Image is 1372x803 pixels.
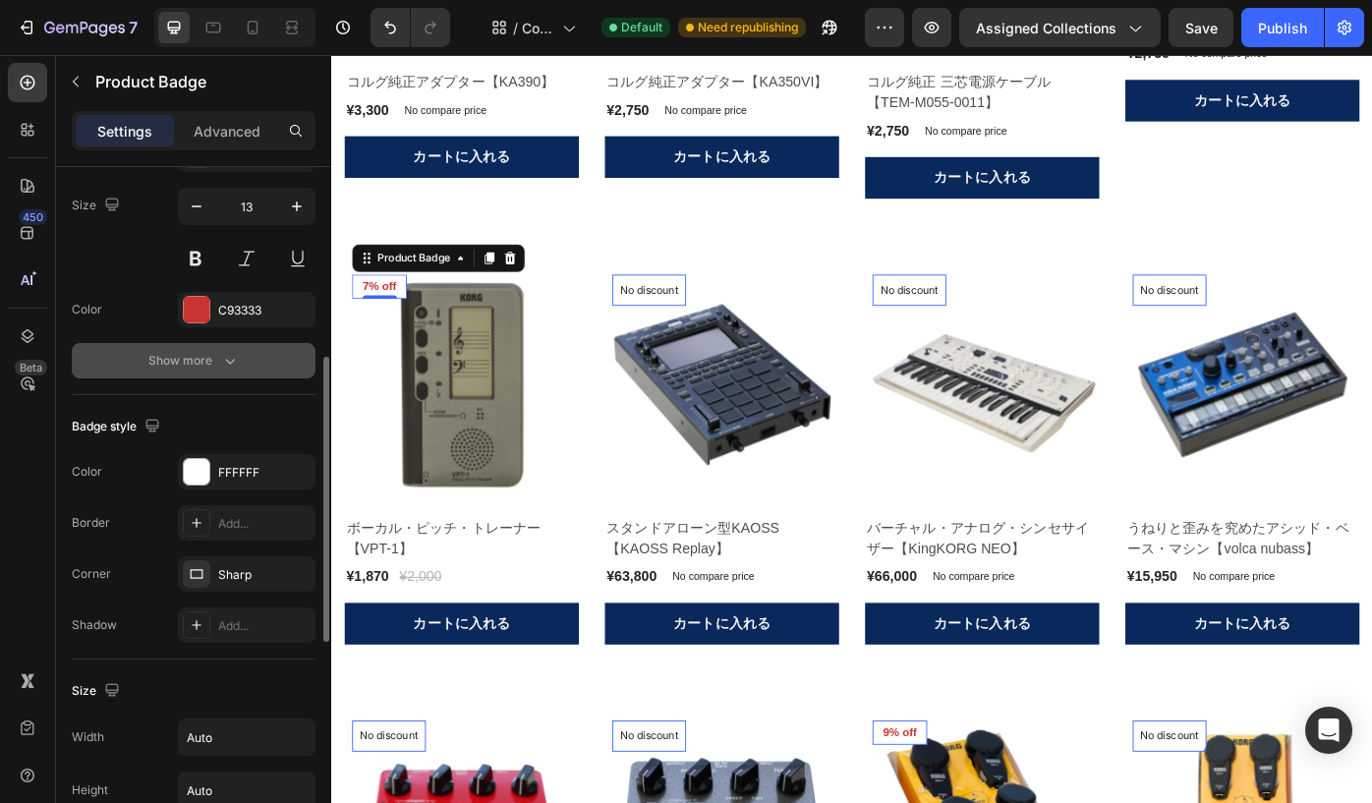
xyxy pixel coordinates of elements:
[916,764,982,781] p: No discount
[15,578,67,605] div: ¥1,870
[621,19,662,36] span: Default
[31,764,97,781] p: No discount
[19,209,47,225] div: 450
[310,621,575,668] button: カートに入れる
[1258,18,1307,38] div: Publish
[72,728,104,746] div: Width
[75,578,127,605] div: ¥2,000
[604,116,870,163] button: カートに入れる
[72,414,164,440] div: Badge style
[1185,20,1218,36] span: Save
[899,29,1165,76] button: カートに入れる
[218,464,311,482] div: FFFFFF
[310,92,575,140] button: カートに入れる
[959,8,1161,47] button: Assigned Collections
[92,633,202,657] div: カートに入れる
[326,764,392,781] p: No discount
[976,586,1069,598] p: No compare price
[681,586,774,598] p: No compare price
[899,578,960,605] div: ¥15,950
[976,18,1116,38] span: Assigned Collections
[218,566,311,584] div: Sharp
[72,301,102,318] div: Color
[522,18,554,38] span: Collection Page Main
[15,523,280,574] h2: ボーカル・ピッチ・トレーナー【VPT-1】
[310,578,371,605] div: ¥63,800
[977,40,1087,64] div: カートに入れる
[310,523,575,574] h2: スタンドアローン型KAOSS【KAOSS Replay】
[977,633,1087,657] div: カートに入れる
[371,8,450,47] div: Undo/Redo
[672,81,766,92] p: No compare price
[15,621,280,668] button: カートに入れる
[682,128,792,151] div: カートに入れる
[97,121,152,142] p: Settings
[326,258,392,276] p: No discount
[72,514,110,532] div: Border
[604,523,870,574] h2: バーチャル・アナログ・シンセサイザー【KingKORG NEO】
[72,463,102,481] div: Color
[72,193,124,219] div: Size
[72,565,111,583] div: Corner
[387,633,497,657] div: カートに入れる
[386,586,480,598] p: No compare price
[72,781,108,799] div: Height
[331,55,1372,803] iframe: Design area
[916,258,982,276] p: No discount
[148,351,240,371] div: Show more
[387,104,497,128] div: カートに入れる
[8,8,146,47] button: 7
[604,73,657,100] div: ¥2,750
[604,18,870,69] h2: コルグ純正 三芯電源ケーブル【TEM-M055-0011】
[1169,8,1233,47] button: Save
[47,222,138,240] div: Product Badge
[377,57,471,69] p: No compare price
[604,621,870,668] button: カートに入れる
[72,616,117,634] div: Shadow
[218,515,311,533] div: Add...
[899,621,1165,668] button: カートに入れる
[179,719,314,755] input: Auto
[72,343,315,378] button: Show more
[218,302,311,319] div: C93333
[129,16,138,39] p: 7
[621,258,687,276] p: No discount
[698,19,798,36] span: Need republishing
[682,633,792,657] div: カートに入れる
[194,121,260,142] p: Advanced
[1305,707,1352,754] div: Open Intercom Messenger
[1241,8,1324,47] button: Publish
[604,578,665,605] div: ¥66,000
[72,678,124,705] div: Size
[899,523,1165,574] h2: うねりと歪みを究めたアシッド・ベース・マシン【volca nubass】
[612,755,674,782] pre: 9% off
[513,18,518,38] span: /
[23,250,85,277] pre: 7% off
[218,617,311,635] div: Add...
[15,360,47,375] div: Beta
[95,70,308,93] p: Product Badge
